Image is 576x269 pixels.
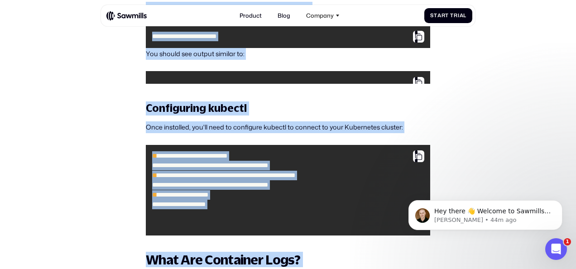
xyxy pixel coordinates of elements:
a: StartTrial [424,8,472,23]
div: Company [306,12,334,19]
span: r [442,13,446,19]
span: i [458,13,460,19]
span: t [445,13,449,19]
a: Product [235,8,266,23]
span: 1 [564,238,571,245]
span: l [463,13,466,19]
a: Blog [273,8,294,23]
span: T [450,13,454,19]
iframe: Intercom notifications message [395,181,576,245]
span: S [430,13,434,19]
h3: Configuring kubectl [146,101,430,115]
span: t [434,13,437,19]
p: After installation, verify that kubectl is working correctly: [146,2,430,14]
div: Company [302,8,343,23]
p: Once installed, you'll need to configure kubectl to connect to your Kubernetes cluster: [146,121,430,133]
span: a [437,13,442,19]
p: You should see output similar to: [146,48,430,60]
iframe: Intercom live chat [545,238,567,260]
h2: What Are Container Logs? [146,253,430,267]
span: r [454,13,458,19]
span: a [460,13,464,19]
